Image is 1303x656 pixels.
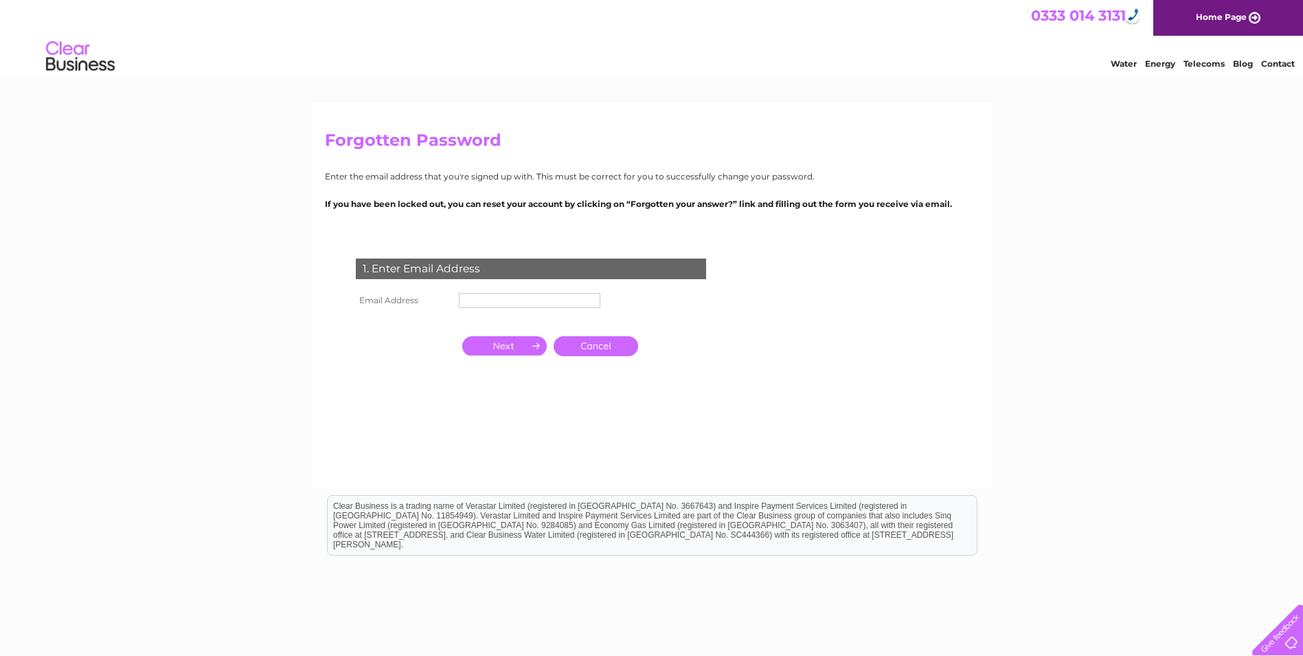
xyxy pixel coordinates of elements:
a: Cancel [554,336,638,356]
th: Email Address [352,289,455,311]
img: hfpfyWBK5wQHBAGPgDf9c6qAYOxxMAAAAASUVORK5CYII= [1128,8,1139,21]
div: Clear Business is a trading name of Verastar Limited (registered in [GEOGRAPHIC_DATA] No. 3667643... [328,8,977,67]
a: Energy [1145,58,1175,69]
img: logo.png [45,36,115,78]
div: Call: 0333 014 3131 [1126,8,1139,23]
p: Enter the email address that you're signed up with. This must be correct for you to successfully ... [325,170,979,183]
a: Water [1111,58,1137,69]
p: If you have been locked out, you can reset your account by clicking on “Forgotten your answer?” l... [325,197,979,210]
a: Contact [1261,58,1295,69]
a: Blog [1233,58,1253,69]
a: 0333 014 3131 [1031,7,1126,24]
div: 1. Enter Email Address [356,259,706,279]
h2: Forgotten Password [325,131,979,157]
a: Telecoms [1183,58,1225,69]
